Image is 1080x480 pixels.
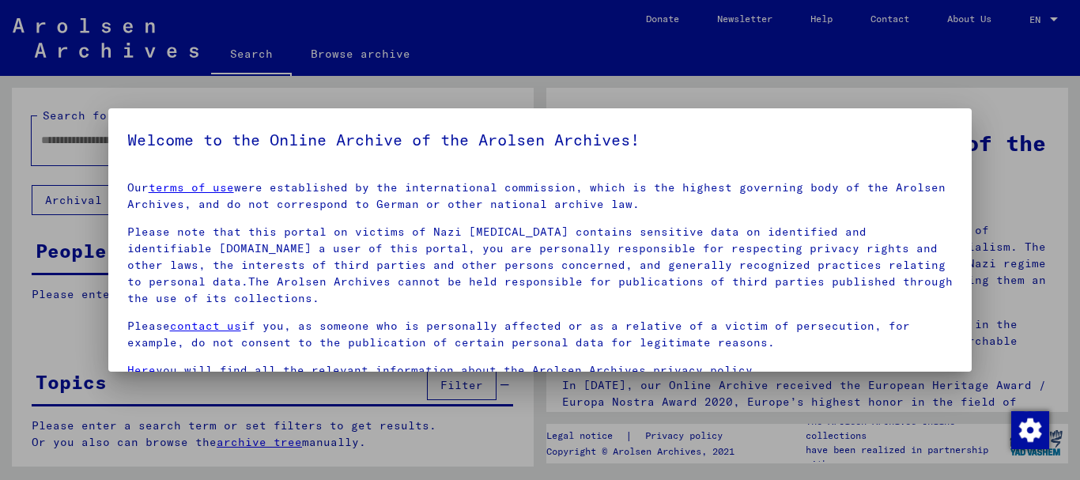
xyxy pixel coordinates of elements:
p: you will find all the relevant information about the Arolsen Archives privacy policy. [127,362,953,379]
a: contact us [170,319,241,333]
p: Please if you, as someone who is personally affected or as a relative of a victim of persecution,... [127,318,953,351]
img: Change consent [1011,411,1049,449]
a: Here [127,363,156,377]
p: Please note that this portal on victims of Nazi [MEDICAL_DATA] contains sensitive data on identif... [127,224,953,307]
a: terms of use [149,180,234,195]
p: Our were established by the international commission, which is the highest governing body of the ... [127,180,953,213]
h5: Welcome to the Online Archive of the Arolsen Archives! [127,127,953,153]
